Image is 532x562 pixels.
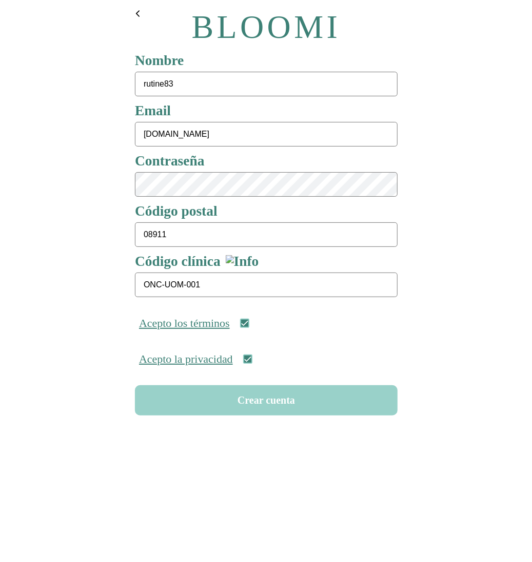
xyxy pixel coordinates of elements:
p: Acepto los términos [139,317,230,330]
h5: Código clínica [135,255,398,267]
input: Nombre [135,72,398,96]
input: Código postal [135,222,398,247]
h5: Nombre [135,54,398,67]
img: Info [225,255,259,267]
h5: Código postal [135,205,398,217]
input: Email [135,122,398,147]
h5: Contraseña [135,155,398,167]
input: Código [135,273,398,297]
p: BLOOMI [191,8,341,46]
p: Acepto la privacidad [139,352,233,366]
button: Crear cuenta [135,385,398,415]
h5: Email [135,105,398,117]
